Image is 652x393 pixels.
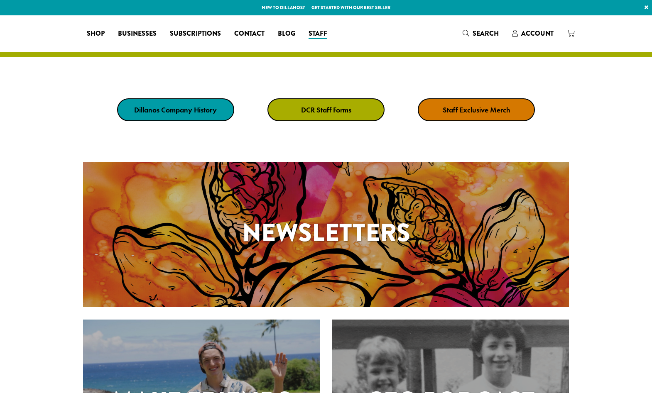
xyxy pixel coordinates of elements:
[443,105,510,115] strong: Staff Exclusive Merch
[278,29,295,39] span: Blog
[83,162,569,307] a: Newsletters
[80,27,111,40] a: Shop
[311,4,390,11] a: Get started with our best seller
[301,105,351,115] strong: DCR Staff Forms
[521,29,554,38] span: Account
[456,27,505,40] a: Search
[117,98,234,121] a: Dillanos Company History
[418,98,535,121] a: Staff Exclusive Merch
[118,29,157,39] span: Businesses
[170,29,221,39] span: Subscriptions
[473,29,499,38] span: Search
[267,98,385,121] a: DCR Staff Forms
[302,27,334,40] a: Staff
[134,105,217,115] strong: Dillanos Company History
[234,29,265,39] span: Contact
[87,29,105,39] span: Shop
[309,29,327,39] span: Staff
[83,214,569,251] h1: Newsletters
